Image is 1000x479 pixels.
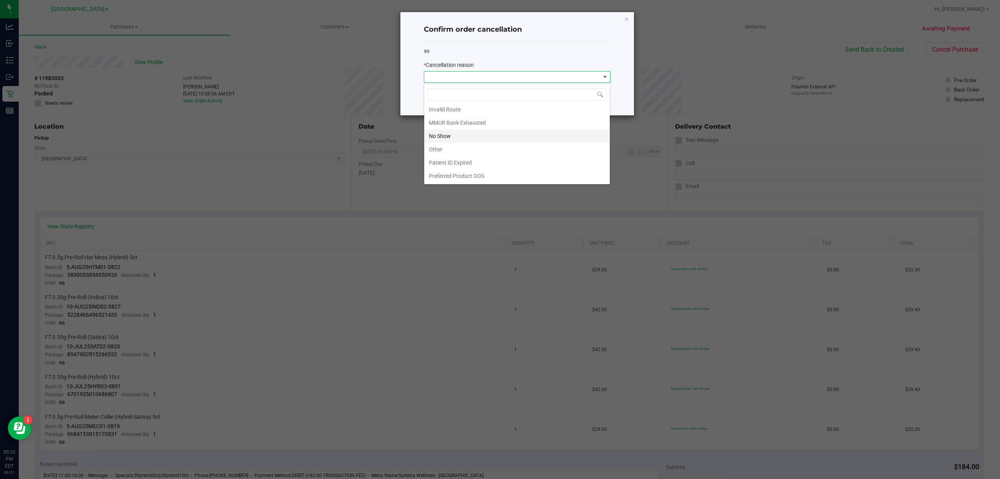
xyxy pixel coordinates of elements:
[624,14,629,23] button: Close
[424,48,429,54] span: 99
[424,103,610,116] li: Invalid Route
[424,129,610,143] li: No Show
[426,62,474,68] span: Cancellation reason
[424,156,610,169] li: Patient ID Expired
[424,25,611,35] h4: Confirm order cancellation
[424,143,610,156] li: Other
[424,116,610,129] li: MMUR Bank Exhausted
[8,416,31,440] iframe: Resource center
[424,169,610,183] li: Preferred Product OOS
[23,415,32,425] iframe: Resource center unread badge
